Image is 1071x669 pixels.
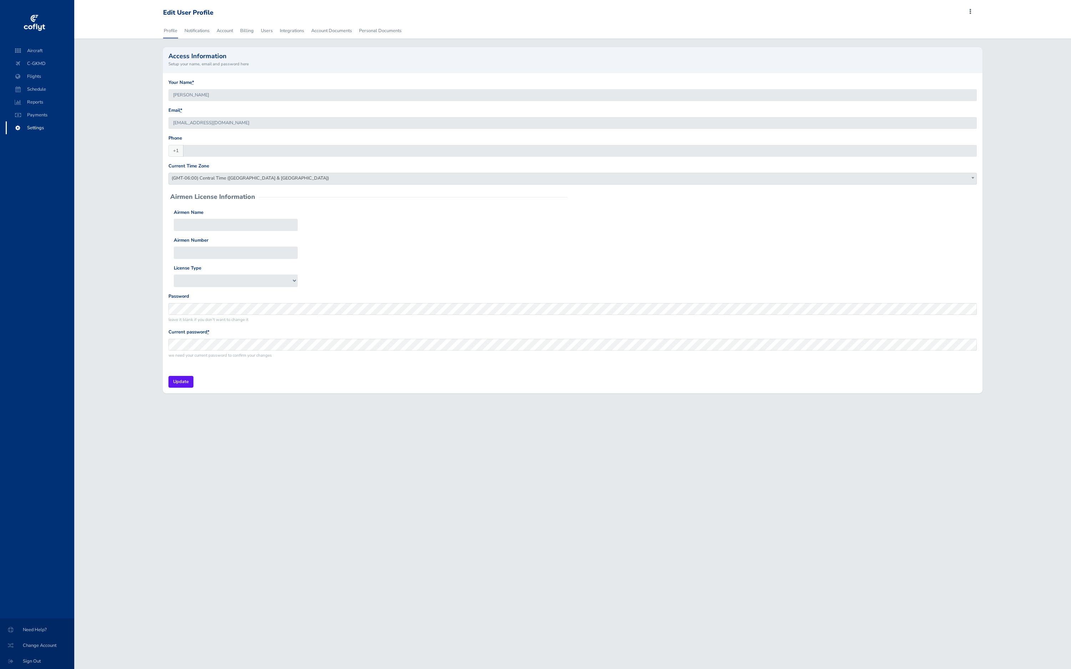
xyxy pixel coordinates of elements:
[170,193,255,200] h2: Airmen License Information
[168,135,182,142] label: Phone
[168,328,209,336] label: Current password
[168,61,977,67] small: Setup your name, email and password here
[174,265,201,272] label: License Type
[168,162,209,170] label: Current Time Zone
[192,79,194,86] abbr: required
[279,23,305,39] a: Integrations
[13,70,67,83] span: Flights
[169,173,977,183] span: (GMT-06:00) Central Time (US & Canada)
[260,23,273,39] a: Users
[13,83,67,96] span: Schedule
[9,623,66,636] span: Need Help?
[207,329,209,335] abbr: required
[174,209,203,216] label: Airmen Name
[168,316,977,323] small: leave it blank if you don't want to change it
[22,12,46,34] img: coflyt logo
[163,23,178,39] a: Profile
[13,96,67,109] span: Reports
[216,23,234,39] a: Account
[168,53,977,59] h2: Access Information
[174,237,208,244] label: Airmen Number
[358,23,402,39] a: Personal Documents
[13,109,67,121] span: Payments
[168,79,194,86] label: Your Name
[9,655,66,668] span: Sign Out
[180,107,182,114] abbr: required
[13,44,67,57] span: Aircraft
[168,145,183,157] span: +1
[168,107,182,114] label: Email
[184,23,210,39] a: Notifications
[168,376,193,388] input: Update
[168,173,977,185] span: (GMT-06:00) Central Time (US & Canada)
[163,9,213,17] div: Edit User Profile
[13,121,67,134] span: Settings
[168,352,977,358] small: we need your current password to confirm your changes
[168,293,189,300] label: Password
[239,23,254,39] a: Billing
[9,639,66,652] span: Change Account
[13,57,67,70] span: C-GKMD
[310,23,353,39] a: Account Documents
